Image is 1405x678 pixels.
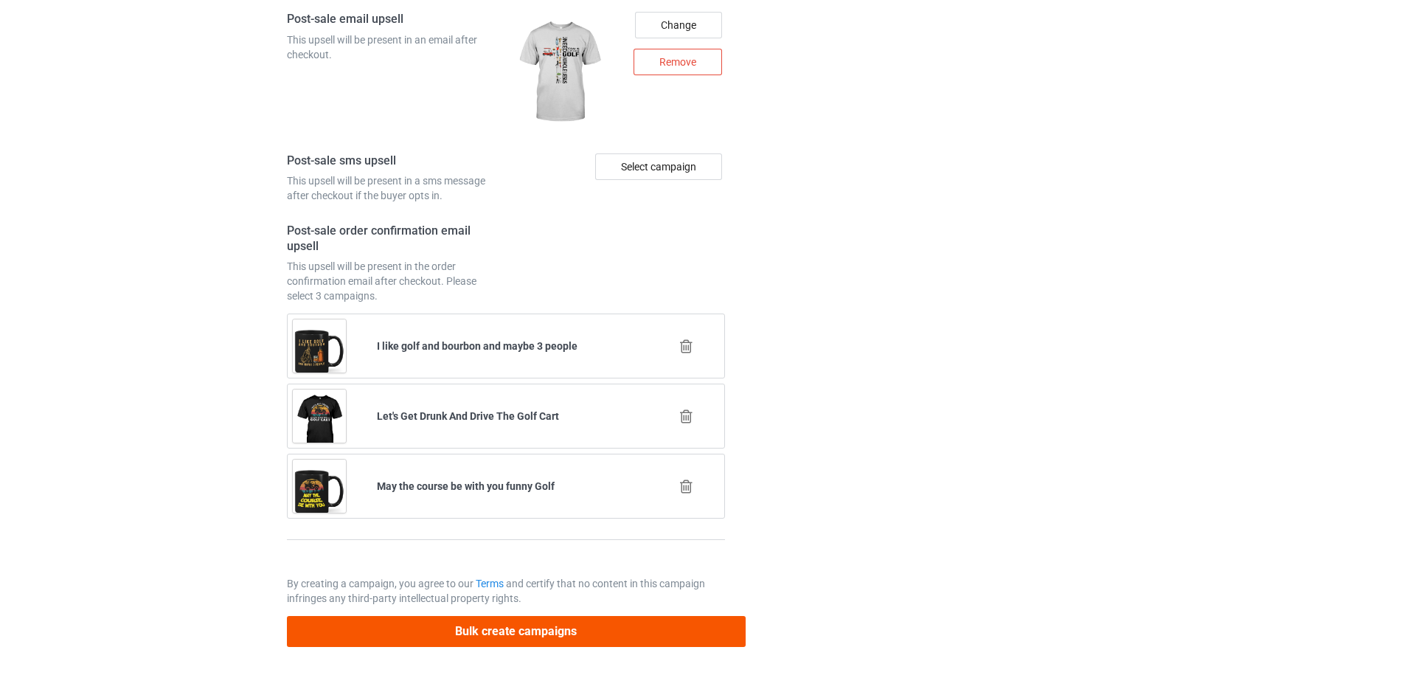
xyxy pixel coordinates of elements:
[511,12,608,133] img: regular.jpg
[287,12,501,27] h4: Post-sale email upsell
[287,616,746,646] button: Bulk create campaigns
[287,576,725,606] p: By creating a campaign, you agree to our and certify that no content in this campaign infringes a...
[635,12,722,38] div: Change
[287,224,501,254] h4: Post-sale order confirmation email upsell
[287,153,501,169] h4: Post-sale sms upsell
[377,340,577,352] b: I like golf and bourbon and maybe 3 people
[377,480,555,492] b: May the course be with you funny Golf
[634,49,722,75] div: Remove
[287,32,501,62] div: This upsell will be present in an email after checkout.
[287,173,501,203] div: This upsell will be present in a sms message after checkout if the buyer opts in.
[595,153,722,180] div: Select campaign
[377,410,559,422] b: Let's Get Drunk And Drive The Golf Cart
[287,259,501,303] div: This upsell will be present in the order confirmation email after checkout. Please select 3 campa...
[476,578,504,589] a: Terms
